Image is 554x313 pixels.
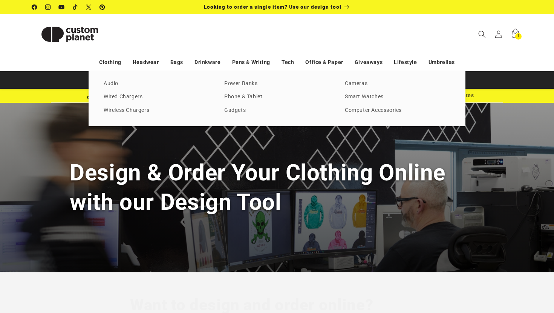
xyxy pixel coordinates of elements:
[104,105,209,116] a: Wireless Chargers
[224,79,330,89] a: Power Banks
[282,56,294,69] a: Tech
[224,105,330,116] a: Gadgets
[224,92,330,102] a: Phone & Tablet
[104,92,209,102] a: Wired Chargers
[345,79,450,89] a: Cameras
[32,17,107,51] img: Custom Planet
[70,158,484,216] h1: Design & Order Your Clothing Online with our Design Tool
[394,56,417,69] a: Lifestyle
[194,56,220,69] a: Drinkware
[232,56,270,69] a: Pens & Writing
[345,105,450,116] a: Computer Accessories
[517,33,520,40] span: 1
[99,56,121,69] a: Clothing
[305,56,343,69] a: Office & Paper
[104,79,209,89] a: Audio
[204,4,341,10] span: Looking to order a single item? Use our design tool
[133,56,159,69] a: Headwear
[170,56,183,69] a: Bags
[474,26,490,43] summary: Search
[345,92,450,102] a: Smart Watches
[355,56,383,69] a: Giveaways
[429,56,455,69] a: Umbrellas
[29,14,110,54] a: Custom Planet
